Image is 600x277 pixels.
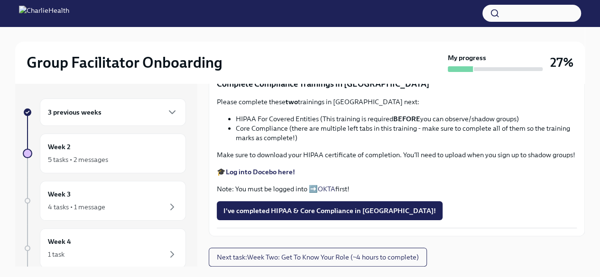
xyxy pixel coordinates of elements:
[48,236,71,247] h6: Week 4
[23,134,186,173] a: Week 25 tasks • 2 messages
[48,202,105,212] div: 4 tasks • 1 message
[48,107,102,117] h6: 3 previous weeks
[27,53,222,72] h2: Group Facilitator Onboarding
[223,206,436,215] span: I've completed HIPAA & Core Compliance in [GEOGRAPHIC_DATA]!
[286,98,298,106] strong: two
[236,114,577,124] li: HIPAA For Covered Entities (This training is required you can observe/shadow groups)
[217,184,577,194] p: Note: You must be logged into ➡️ first!
[550,54,573,71] h3: 27%
[226,168,295,176] a: Log into Docebo here!
[217,201,443,220] button: I've completed HIPAA & Core Compliance in [GEOGRAPHIC_DATA]!
[236,124,577,143] li: Core Compliance (there are multiple left tabs in this training - make sure to complete all of the...
[48,250,65,259] div: 1 task
[19,6,69,21] img: CharlieHealth
[393,115,420,123] strong: BEFORE
[217,252,419,262] span: Next task : Week Two: Get To Know Your Role (~4 hours to complete)
[48,142,71,152] h6: Week 2
[48,189,71,199] h6: Week 3
[318,185,335,193] a: OKTA
[48,155,108,164] div: 5 tasks • 2 messages
[40,98,186,126] div: 3 previous weeks
[217,97,577,107] p: Please complete these trainings in [GEOGRAPHIC_DATA] next:
[217,150,577,160] p: Make sure to download your HIPAA certificate of completion. You'll need to upload when you sign u...
[217,78,577,89] p: Complete Compliance Trainings in [GEOGRAPHIC_DATA]
[217,167,577,177] p: 🎓
[23,181,186,221] a: Week 34 tasks • 1 message
[209,248,427,267] button: Next task:Week Two: Get To Know Your Role (~4 hours to complete)
[23,228,186,268] a: Week 41 task
[448,53,486,63] strong: My progress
